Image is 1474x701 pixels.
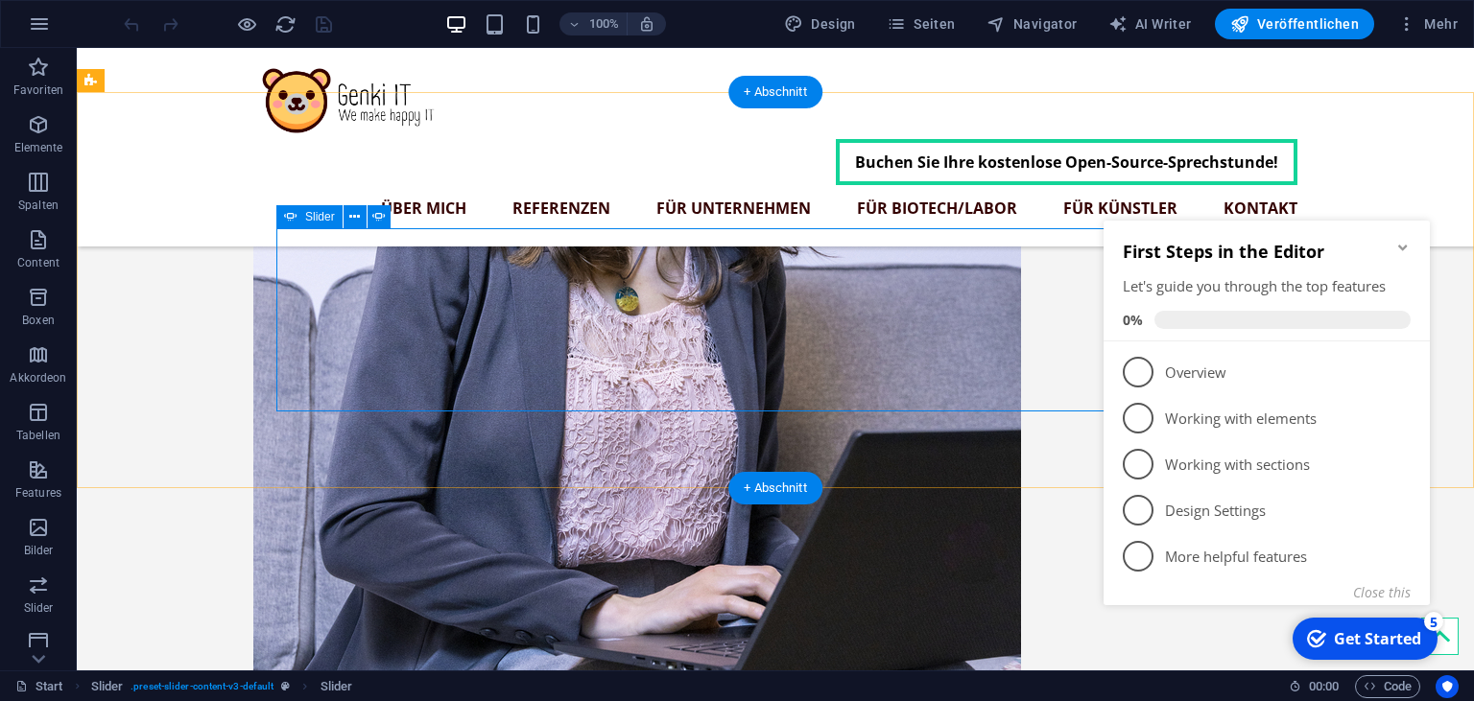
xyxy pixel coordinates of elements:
[1390,9,1465,39] button: Mehr
[588,12,619,35] h6: 100%
[8,195,334,241] li: Working with elements
[879,9,963,39] button: Seiten
[281,681,290,691] i: Dieses Element ist ein anpassbares Preset
[13,82,63,98] p: Favoriten
[776,9,864,39] div: Design (Strg+Alt+Y)
[776,9,864,39] button: Design
[15,485,61,501] p: Features
[8,333,334,379] li: More helpful features
[8,149,334,195] li: Overview
[8,241,334,287] li: Working with sections
[979,9,1085,39] button: Navigator
[728,76,822,108] div: + Abschnitt
[131,675,273,698] span: . preset-slider-content-v3-default
[1397,14,1458,34] span: Mehr
[69,208,299,228] p: Working with elements
[69,254,299,274] p: Working with sections
[14,140,63,155] p: Elemente
[1108,14,1192,34] span: AI Writer
[559,12,628,35] button: 100%
[27,110,59,129] span: 0%
[1436,675,1459,698] button: Usercentrics
[17,255,59,270] p: Content
[887,14,956,34] span: Seiten
[27,39,315,62] h2: First Steps in the Editor
[728,472,822,504] div: + Abschnitt
[784,14,856,34] span: Design
[24,543,54,558] p: Bilder
[1355,675,1420,698] button: Code
[321,675,353,698] span: Klick zum Auswählen. Doppelklick zum Bearbeiten
[8,287,334,333] li: Design Settings
[1230,14,1359,34] span: Veröffentlichen
[91,675,124,698] span: Klick zum Auswählen. Doppelklick zum Bearbeiten
[1101,9,1200,39] button: AI Writer
[638,15,655,33] i: Bei Größenänderung Zoomstufe automatisch an das gewählte Gerät anpassen.
[1289,675,1340,698] h6: Session-Zeit
[69,346,299,366] p: More helpful features
[24,600,54,616] p: Slider
[274,13,297,35] i: Seite neu laden
[1364,675,1412,698] span: Code
[1309,675,1339,698] span: 00 00
[69,162,299,182] p: Overview
[273,12,297,35] button: reload
[1215,9,1374,39] button: Veröffentlichen
[987,14,1078,34] span: Navigator
[91,675,352,698] nav: breadcrumb
[257,383,315,401] button: Close this
[238,428,325,449] div: Get Started
[27,76,315,96] div: Let's guide you through the top features
[22,313,55,328] p: Boxen
[15,675,63,698] a: Klick, um Auswahl aufzuheben. Doppelklick öffnet Seitenverwaltung
[299,39,315,55] div: Minimize checklist
[235,12,258,35] button: Klicke hier, um den Vorschau-Modus zu verlassen
[10,370,66,386] p: Akkordeon
[16,428,60,443] p: Tabellen
[305,211,335,222] span: Slider
[69,300,299,320] p: Design Settings
[197,417,342,459] div: Get Started 5 items remaining, 0% complete
[1322,679,1325,693] span: :
[328,411,347,431] div: 5
[18,198,59,213] p: Spalten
